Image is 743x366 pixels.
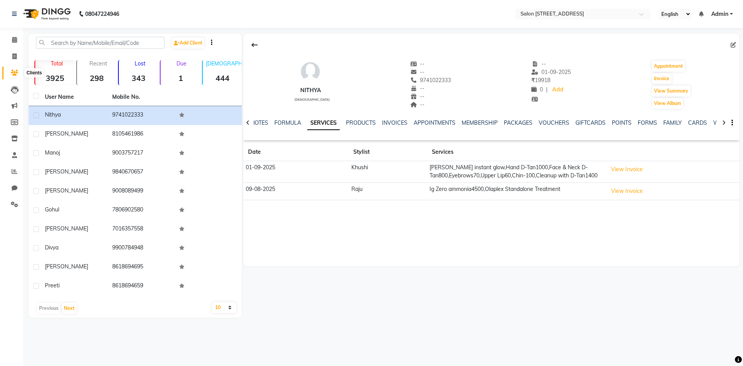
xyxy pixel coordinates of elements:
p: Total [38,60,75,67]
a: FORMS [638,119,657,126]
td: Raju [349,182,427,200]
div: Back to Client [247,38,263,52]
button: Appointment [652,61,685,72]
strong: 343 [119,73,158,83]
img: avatar [299,60,322,83]
td: 9840670657 [108,163,175,182]
button: Next [62,303,77,314]
th: Date [243,143,349,161]
td: 9900784948 [108,239,175,258]
span: 0 [531,86,543,93]
span: Admin [711,10,728,18]
span: [PERSON_NAME] [45,187,88,194]
td: 8618694695 [108,258,175,277]
a: CARDS [688,119,707,126]
td: Khushi [349,161,427,183]
td: 01-09-2025 [243,161,349,183]
strong: 3925 [35,73,75,83]
span: -- [410,93,425,100]
span: 9741022333 [410,77,451,84]
a: NOTES [251,119,268,126]
span: Preeti [45,282,60,289]
td: [PERSON_NAME] instant glow,Hand D-Tan1000,Face & Neck D-Tan800,Eyebrows70,Upper Lip60,Chin-100,Cl... [427,161,605,183]
a: APPOINTMENTS [414,119,455,126]
p: Recent [80,60,116,67]
button: View Summary [652,86,690,96]
span: 19918 [531,77,550,84]
a: Add [551,84,564,95]
span: -- [410,69,425,76]
span: -- [410,85,425,92]
a: MEMBERSHIP [462,119,498,126]
span: -- [410,101,425,108]
a: VOUCHERS [539,119,569,126]
span: [PERSON_NAME] [45,130,88,137]
span: [DEMOGRAPHIC_DATA] [294,98,330,101]
a: POINTS [612,119,632,126]
td: Ig Zero ammonia4500,Olaplex Standalone Treatment [427,182,605,200]
a: FAMILY [663,119,682,126]
span: nithya [45,111,61,118]
div: nithya [291,86,330,95]
td: 8618694659 [108,277,175,296]
a: SERVICES [307,116,340,130]
a: INVOICES [382,119,407,126]
p: Due [162,60,200,67]
span: 01-09-2025 [531,69,571,76]
span: -- [531,60,546,67]
strong: 1 [161,73,200,83]
td: 9003757217 [108,144,175,163]
a: Add Client [172,38,204,48]
td: 9741022333 [108,106,175,125]
b: 08047224946 [85,3,119,25]
span: | [546,86,548,94]
td: 09-08-2025 [243,182,349,200]
strong: 444 [203,73,242,83]
td: 7806902580 [108,201,175,220]
span: [PERSON_NAME] [45,168,88,175]
div: Clients [24,68,44,77]
strong: 298 [77,73,116,83]
td: 7016357558 [108,220,175,239]
a: WALLET [713,119,735,126]
button: Invoice [652,73,671,84]
button: View Invoice [608,185,646,197]
img: logo [20,3,73,25]
span: [PERSON_NAME] [45,225,88,232]
span: ₹ [531,77,535,84]
a: FORMULA [274,119,301,126]
button: View Album [652,98,683,109]
button: View Invoice [608,163,646,175]
th: Mobile No. [108,88,175,106]
span: Divya [45,244,58,251]
a: PRODUCTS [346,119,376,126]
td: 8105461986 [108,125,175,144]
a: GIFTCARDS [575,119,606,126]
th: Services [427,143,605,161]
td: 9008089499 [108,182,175,201]
a: PACKAGES [504,119,532,126]
p: Lost [122,60,158,67]
th: Stylist [349,143,427,161]
p: [DEMOGRAPHIC_DATA] [206,60,242,67]
span: gohul [45,206,59,213]
span: Manoj [45,149,60,156]
span: [PERSON_NAME] [45,263,88,270]
input: Search by Name/Mobile/Email/Code [36,37,164,49]
span: -- [410,60,425,67]
th: User Name [40,88,108,106]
